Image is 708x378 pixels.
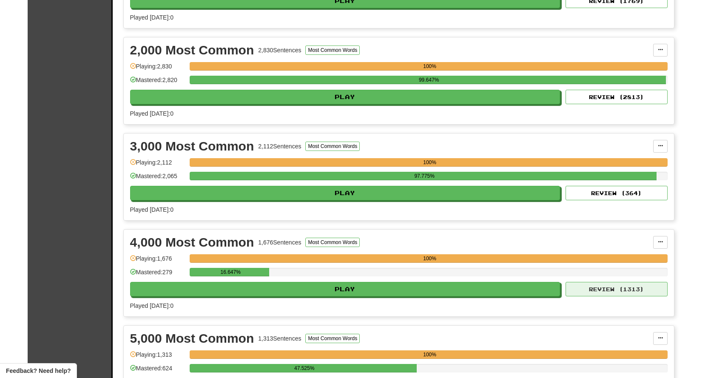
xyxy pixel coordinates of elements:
[258,142,301,151] div: 2,112 Sentences
[130,140,254,153] div: 3,000 Most Common
[130,76,185,90] div: Mastered: 2,820
[192,268,269,276] div: 16.647%
[258,46,301,54] div: 2,830 Sentences
[566,90,668,104] button: Review (2813)
[6,367,71,375] span: Open feedback widget
[130,172,185,186] div: Mastered: 2,065
[192,350,668,359] div: 100%
[258,334,301,343] div: 1,313 Sentences
[130,186,560,200] button: Play
[130,62,185,76] div: Playing: 2,830
[192,364,417,372] div: 47.525%
[566,282,668,296] button: Review (1313)
[130,332,254,345] div: 5,000 Most Common
[130,364,185,378] div: Mastered: 624
[566,186,668,200] button: Review (364)
[305,238,360,247] button: Most Common Words
[130,302,173,309] span: Played [DATE]: 0
[192,62,668,71] div: 100%
[305,334,360,343] button: Most Common Words
[130,282,560,296] button: Play
[192,254,668,263] div: 100%
[305,45,360,55] button: Most Common Words
[130,44,254,57] div: 2,000 Most Common
[130,206,173,213] span: Played [DATE]: 0
[130,90,560,104] button: Play
[130,350,185,364] div: Playing: 1,313
[258,238,301,247] div: 1,676 Sentences
[305,142,360,151] button: Most Common Words
[130,268,185,282] div: Mastered: 279
[130,236,254,249] div: 4,000 Most Common
[192,76,666,84] div: 99.647%
[130,14,173,21] span: Played [DATE]: 0
[192,172,657,180] div: 97.775%
[130,158,185,172] div: Playing: 2,112
[130,254,185,268] div: Playing: 1,676
[130,110,173,117] span: Played [DATE]: 0
[192,158,668,167] div: 100%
